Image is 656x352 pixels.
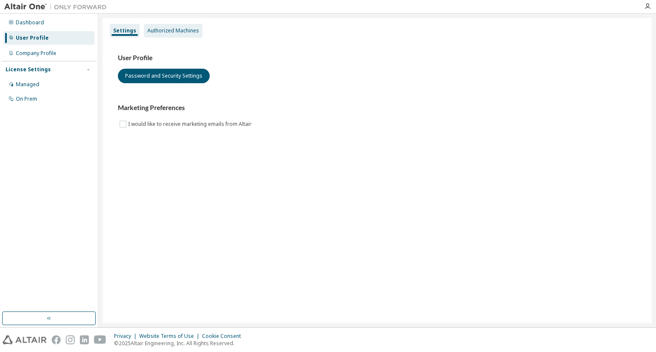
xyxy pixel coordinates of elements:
div: Authorized Machines [147,27,199,34]
h3: Marketing Preferences [118,104,636,112]
div: Cookie Consent [202,333,246,340]
div: Settings [113,27,136,34]
img: youtube.svg [94,335,106,344]
img: facebook.svg [52,335,61,344]
div: Dashboard [16,19,44,26]
img: instagram.svg [66,335,75,344]
div: Website Terms of Use [139,333,202,340]
div: Managed [16,81,39,88]
img: altair_logo.svg [3,335,47,344]
button: Password and Security Settings [118,69,210,83]
h3: User Profile [118,54,636,62]
label: I would like to receive marketing emails from Altair [128,119,253,129]
div: License Settings [6,66,51,73]
div: On Prem [16,96,37,102]
div: Company Profile [16,50,56,57]
p: © 2025 Altair Engineering, Inc. All Rights Reserved. [114,340,246,347]
img: Altair One [4,3,111,11]
div: Privacy [114,333,139,340]
div: User Profile [16,35,49,41]
img: linkedin.svg [80,335,89,344]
